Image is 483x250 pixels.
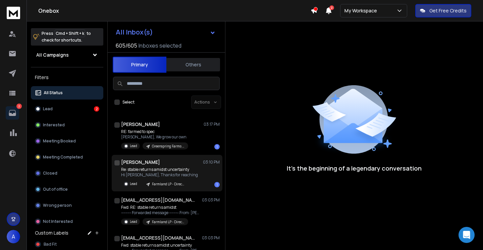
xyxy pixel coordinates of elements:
[43,187,68,192] p: Out of office
[16,104,22,109] p: 2
[329,5,334,10] span: 2
[116,29,153,36] h1: All Inbox(s)
[38,7,311,15] h1: Onebox
[121,172,198,178] p: Hi [PERSON_NAME], Thanks for reaching
[121,129,188,134] p: RE: farmed to spec
[43,138,76,144] p: Meeting Booked
[121,159,160,166] h1: [PERSON_NAME]
[122,100,135,105] label: Select
[43,203,72,208] p: Wrong person
[121,210,202,215] p: ---------- Forwarded message --------- From: [PERSON_NAME]
[116,42,137,50] span: 605 / 605
[121,235,195,241] h1: [EMAIL_ADDRESS][DOMAIN_NAME]
[31,150,103,164] button: Meeting Completed
[36,52,69,58] h1: All Campaigns
[139,42,181,50] h3: Inboxes selected
[94,106,99,112] div: 2
[7,230,20,243] button: A
[152,144,184,149] p: Greenspring Farms - [US_STATE]
[110,25,221,39] button: All Inbox(s)
[44,90,63,96] p: All Status
[31,134,103,148] button: Meeting Booked
[415,4,471,17] button: Get Free Credits
[121,167,198,172] p: Re: stable returns amidst uncertainty
[43,219,73,224] p: Not Interested
[31,199,103,212] button: Wrong person
[152,220,184,225] p: Farmland LP - Direct Channel - Rani
[121,134,188,140] p: [PERSON_NAME], We grow our own
[204,122,220,127] p: 03:17 PM
[121,197,195,203] h1: [EMAIL_ADDRESS][DOMAIN_NAME]
[31,73,103,82] h3: Filters
[152,182,184,187] p: Farmland LP - Direct Channel - Rani
[44,242,57,247] span: Bad Fit
[459,227,475,243] div: Open Intercom Messenger
[203,160,220,165] p: 03:10 PM
[121,205,202,210] p: Fwd: RE: stable returns amidst
[130,143,137,148] p: Lead
[43,106,53,112] p: Lead
[344,7,380,14] p: My Workspace
[31,118,103,132] button: Interested
[202,197,220,203] p: 03:03 PM
[31,102,103,116] button: Lead2
[287,164,422,173] p: It’s the beginning of a legendary conversation
[31,215,103,228] button: Not Interested
[42,30,91,44] p: Press to check for shortcuts.
[6,106,19,120] a: 2
[121,121,160,128] h1: [PERSON_NAME]
[130,219,137,224] p: Lead
[429,7,467,14] p: Get Free Credits
[121,243,202,248] p: Fwd: stable returns amidst uncertainty
[214,144,220,149] div: 1
[166,57,220,72] button: Others
[7,7,20,19] img: logo
[113,57,166,73] button: Primary
[202,235,220,241] p: 03:03 PM
[35,230,68,236] h3: Custom Labels
[43,122,65,128] p: Interested
[214,182,220,187] div: 1
[55,29,85,37] span: Cmd + Shift + k
[31,48,103,62] button: All Campaigns
[43,154,83,160] p: Meeting Completed
[43,171,57,176] p: Closed
[31,86,103,100] button: All Status
[31,183,103,196] button: Out of office
[31,167,103,180] button: Closed
[130,181,137,186] p: Lead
